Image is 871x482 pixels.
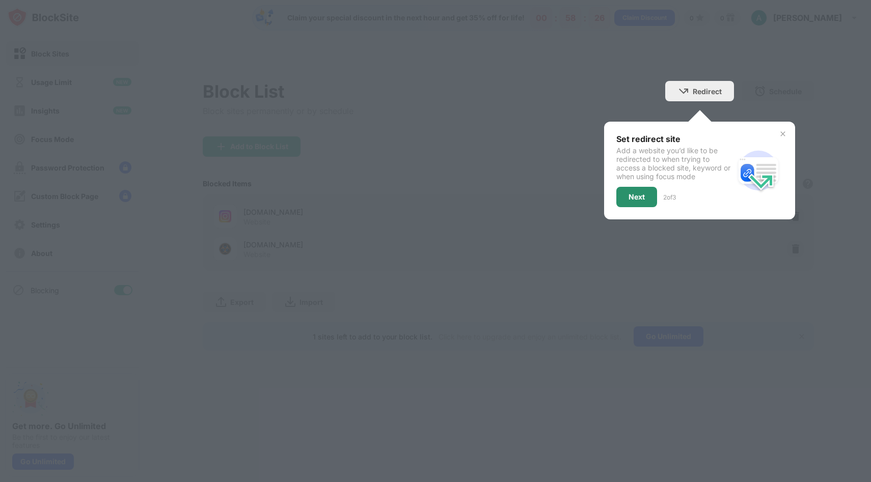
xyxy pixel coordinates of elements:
[779,130,787,138] img: x-button.svg
[616,134,734,144] div: Set redirect site
[734,146,783,195] img: redirect.svg
[629,193,645,201] div: Next
[693,87,722,96] div: Redirect
[616,146,734,181] div: Add a website you’d like to be redirected to when trying to access a blocked site, keyword or whe...
[663,193,676,201] div: 2 of 3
